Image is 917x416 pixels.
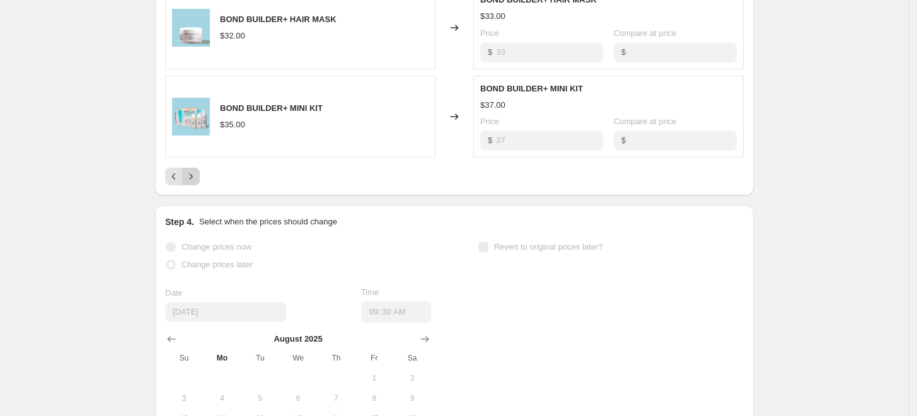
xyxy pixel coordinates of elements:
[480,100,505,110] span: $37.00
[621,47,626,57] span: $
[220,120,245,129] span: $35.00
[220,14,337,24] span: BOND BUILDER+ HAIR MASK
[398,353,426,363] span: Sa
[208,393,236,403] span: 4
[165,288,182,298] span: Date
[361,301,432,323] input: 12:00
[322,393,350,403] span: 7
[182,168,200,185] button: Next
[165,302,286,322] input: 8/25/2025
[199,216,337,228] p: Select when the prices should change
[170,353,198,363] span: Su
[241,388,279,408] button: Tuesday August 5 2025
[317,388,355,408] button: Thursday August 7 2025
[172,9,210,47] img: BB_2025_RapidRepair_BondBuilder__HairMask_250ml_80x.jpg
[165,168,200,185] nav: Pagination
[480,84,583,93] span: BOND BUILDER+ MINI KIT
[220,103,323,113] span: BOND BUILDER+ MINI KIT
[279,348,317,368] th: Wednesday
[165,168,183,185] button: Previous
[494,242,603,251] span: Revert to original prices later?
[317,348,355,368] th: Thursday
[208,353,236,363] span: Mo
[360,393,388,403] span: 8
[182,242,251,251] span: Change prices now
[614,117,677,126] span: Compare at price
[360,373,388,383] span: 1
[163,330,180,348] button: Show previous month, July 2025
[480,11,505,21] span: $33.00
[246,393,274,403] span: 5
[203,348,241,368] th: Monday
[355,348,393,368] th: Friday
[480,117,499,126] span: Price
[246,353,274,363] span: Tu
[393,348,431,368] th: Saturday
[165,348,203,368] th: Sunday
[398,393,426,403] span: 9
[355,368,393,388] button: Friday August 1 2025
[488,136,492,145] span: $
[614,28,677,38] span: Compare at price
[279,388,317,408] button: Wednesday August 6 2025
[393,388,431,408] button: Saturday August 9 2025
[220,31,245,40] span: $32.00
[480,28,499,38] span: Price
[284,393,312,403] span: 6
[361,287,379,297] span: Time
[165,388,203,408] button: Sunday August 3 2025
[172,98,210,136] img: BB_2025_BondBuilder_MiniKit_PDP_pg1_80x.jpg
[355,388,393,408] button: Friday August 8 2025
[182,260,253,269] span: Change prices later
[621,136,626,145] span: $
[360,353,388,363] span: Fr
[241,348,279,368] th: Tuesday
[170,393,198,403] span: 3
[393,368,431,388] button: Saturday August 2 2025
[322,353,350,363] span: Th
[398,373,426,383] span: 2
[284,353,312,363] span: We
[416,330,434,348] button: Show next month, September 2025
[203,388,241,408] button: Monday August 4 2025
[165,216,194,228] h2: Step 4.
[488,47,492,57] span: $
